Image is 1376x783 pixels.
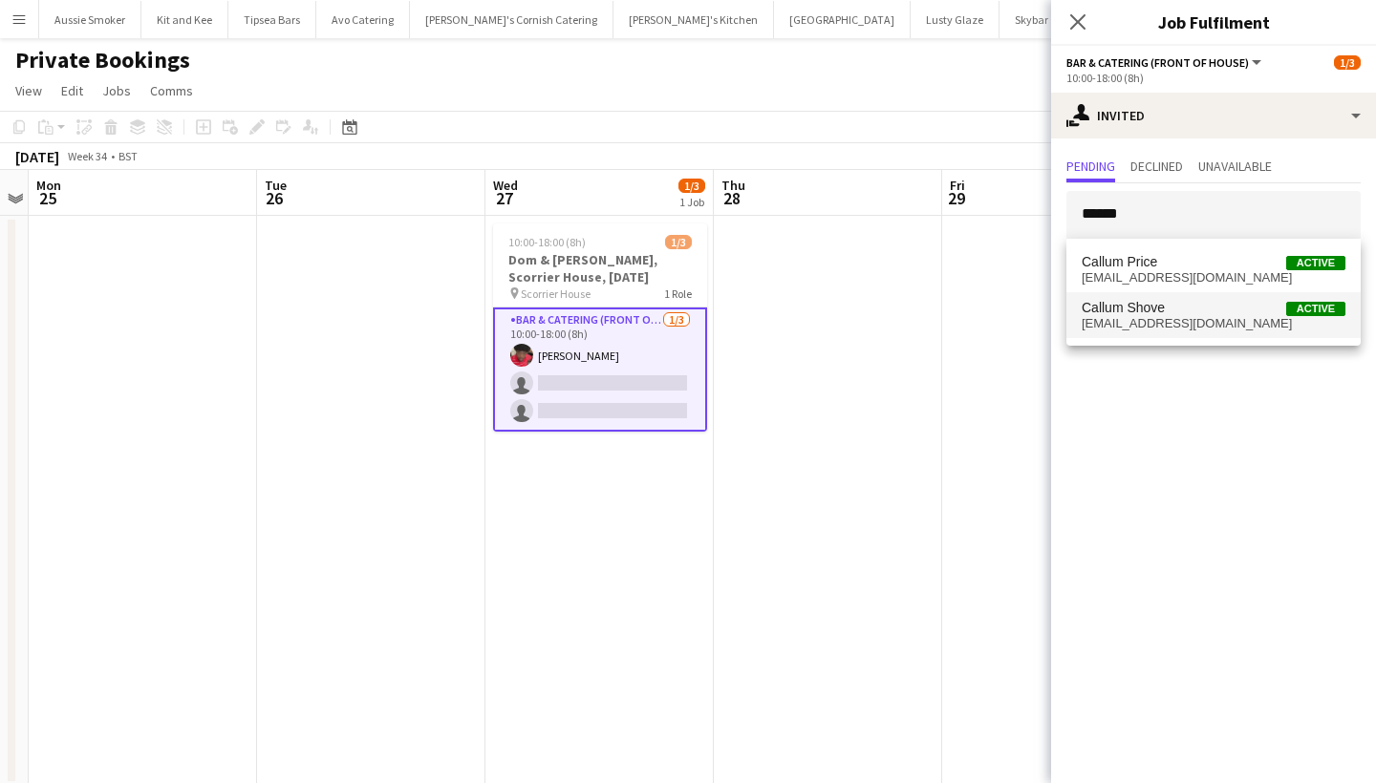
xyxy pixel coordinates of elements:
[493,307,707,432] app-card-role: Bar & Catering (Front of House)1/310:00-18:00 (8h)[PERSON_NAME]
[721,177,745,194] span: Thu
[1082,300,1165,316] span: Callum Shove
[678,179,705,193] span: 1/3
[1130,159,1183,173] span: Declined
[265,177,287,194] span: Tue
[15,46,190,74] h1: Private Bookings
[95,78,139,103] a: Jobs
[8,78,50,103] a: View
[774,1,911,38] button: [GEOGRAPHIC_DATA]
[679,195,704,209] div: 1 Job
[15,82,42,99] span: View
[118,149,138,163] div: BST
[490,187,518,209] span: 27
[36,177,61,194] span: Mon
[950,177,965,194] span: Fri
[410,1,613,38] button: [PERSON_NAME]'s Cornish Catering
[61,82,83,99] span: Edit
[665,235,692,249] span: 1/3
[39,1,141,38] button: Aussie Smoker
[1000,1,1064,38] button: Skybar
[493,223,707,432] app-job-card: 10:00-18:00 (8h)1/3Dom & [PERSON_NAME], Scorrier House, [DATE] Scorrier House1 RoleBar & Catering...
[493,251,707,286] h3: Dom & [PERSON_NAME], Scorrier House, [DATE]
[664,286,692,301] span: 1 Role
[1286,302,1345,316] span: Active
[613,1,774,38] button: [PERSON_NAME]'s Kitchen
[1066,55,1264,70] button: Bar & Catering (Front of House)
[1082,270,1345,286] span: callum.priceyy@icloud.com
[1066,55,1249,70] span: Bar & Catering (Front of House)
[1082,316,1345,331] span: callumshove@outlook.com
[1082,254,1157,270] span: Callum Price
[316,1,410,38] button: Avo Catering
[54,78,91,103] a: Edit
[1334,55,1361,70] span: 1/3
[947,187,965,209] span: 29
[1066,71,1361,85] div: 10:00-18:00 (8h)
[911,1,1000,38] button: Lusty Glaze
[1066,159,1115,173] span: Pending
[1051,10,1376,34] h3: Job Fulfilment
[508,235,586,249] span: 10:00-18:00 (8h)
[102,82,131,99] span: Jobs
[33,187,61,209] span: 25
[1198,159,1272,173] span: Unavailable
[521,286,591,301] span: Scorrier House
[142,78,201,103] a: Comms
[63,149,111,163] span: Week 34
[150,82,193,99] span: Comms
[15,147,59,166] div: [DATE]
[493,177,518,194] span: Wed
[1051,93,1376,138] div: Invited
[1286,256,1345,270] span: Active
[141,1,228,38] button: Kit and Kee
[719,187,745,209] span: 28
[1051,254,1376,286] p: Click on text input to invite a crew
[228,1,316,38] button: Tipsea Bars
[262,187,287,209] span: 26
